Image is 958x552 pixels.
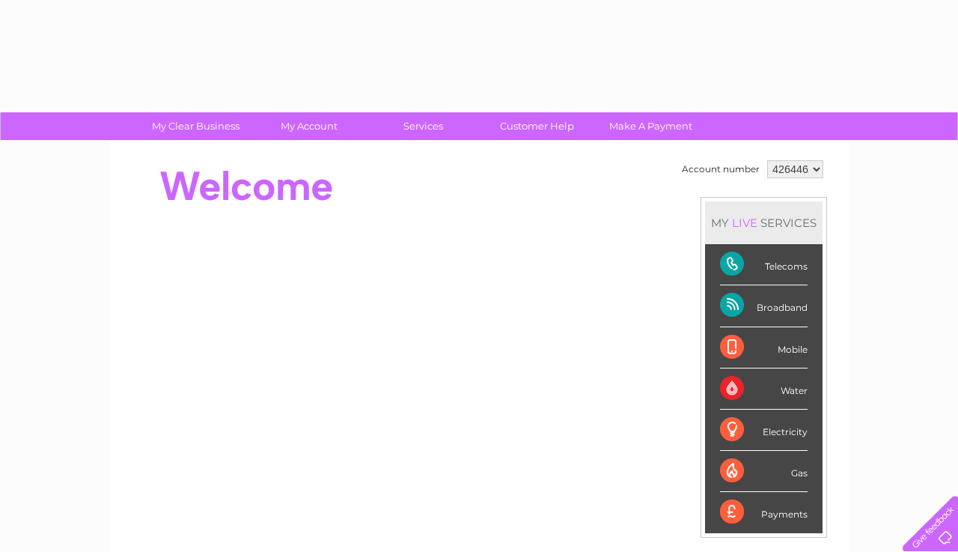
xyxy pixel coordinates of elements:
div: Broadband [720,285,808,327]
div: Water [720,368,808,410]
div: Payments [720,492,808,533]
div: Electricity [720,410,808,451]
div: Gas [720,451,808,492]
div: Telecoms [720,244,808,285]
a: Make A Payment [589,112,713,140]
a: Customer Help [475,112,599,140]
div: LIVE [729,216,760,230]
div: MY SERVICES [705,201,823,244]
div: Mobile [720,327,808,368]
td: Account number [678,157,763,182]
a: My Account [248,112,371,140]
a: My Clear Business [134,112,257,140]
a: Services [361,112,485,140]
